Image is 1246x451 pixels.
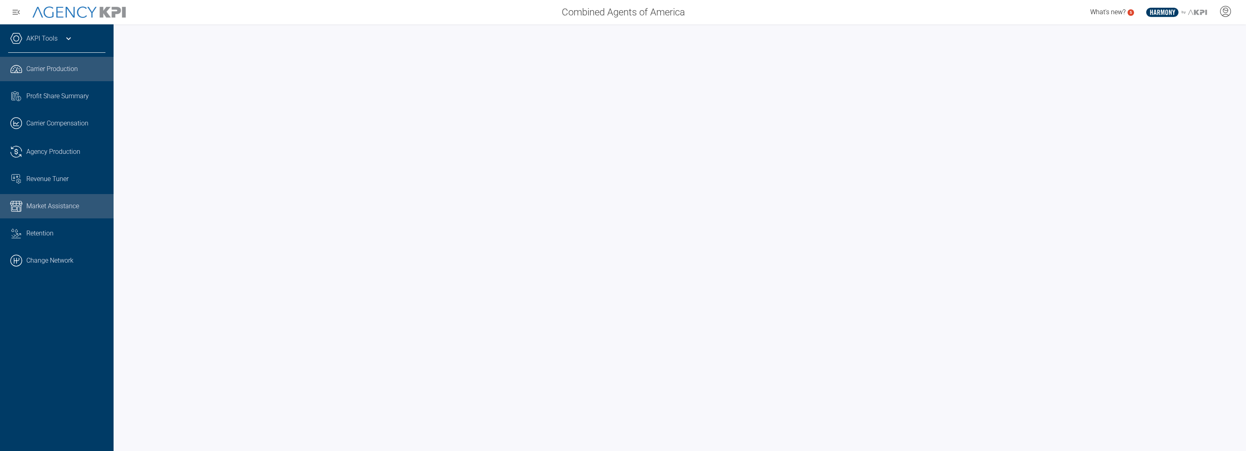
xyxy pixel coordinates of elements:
span: Revenue Tuner [26,174,69,184]
text: 5 [1130,10,1132,15]
span: Carrier Compensation [26,119,88,128]
div: Retention [26,229,105,238]
a: 5 [1128,9,1134,16]
span: Agency Production [26,147,80,157]
span: What's new? [1090,8,1126,16]
span: Market Assistance [26,201,79,211]
a: AKPI Tools [26,34,58,43]
img: AgencyKPI [32,6,126,18]
span: Combined Agents of America [562,5,685,19]
span: Profit Share Summary [26,91,89,101]
span: Carrier Production [26,64,78,74]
